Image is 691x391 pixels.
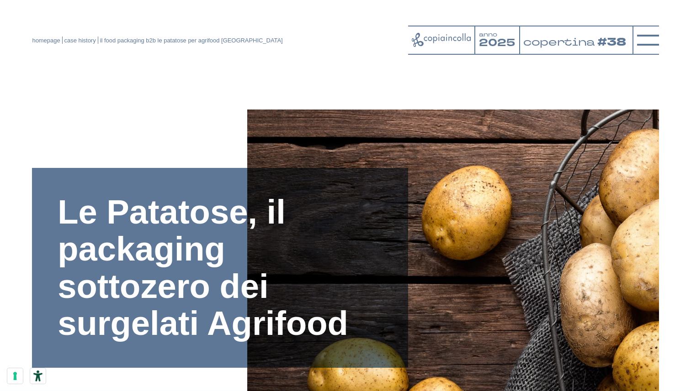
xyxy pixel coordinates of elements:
a: case history [64,37,96,44]
button: Le tue preferenze relative al consenso per le tecnologie di tracciamento [7,368,23,384]
h1: Le Patatose, il packaging sottozero dei surgelati Agrifood [58,193,383,342]
span: il food packaging b2b le patatose per agrifood [GEOGRAPHIC_DATA] [100,37,283,44]
tspan: anno [479,31,497,39]
a: homepage [32,37,60,44]
tspan: 2025 [479,36,515,50]
tspan: #38 [599,34,628,50]
tspan: copertina [523,35,596,49]
button: Strumenti di accessibilità [30,368,46,384]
